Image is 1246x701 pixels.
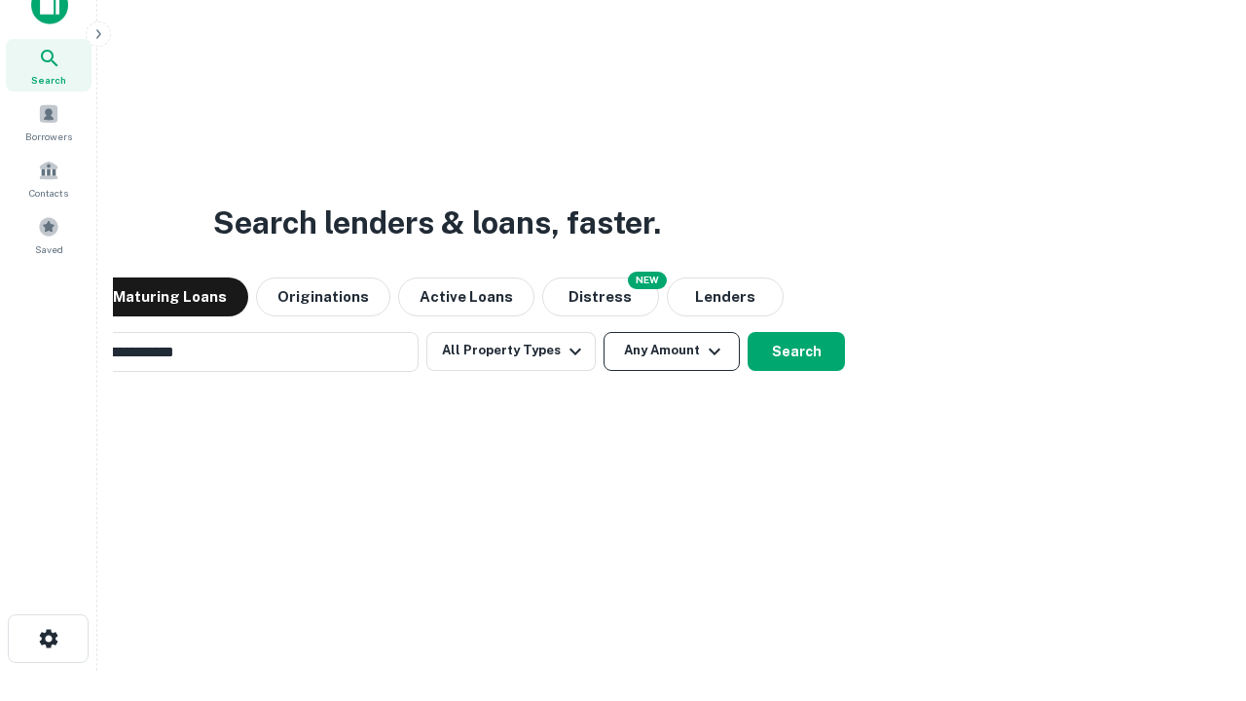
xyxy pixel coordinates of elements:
[628,272,667,289] div: NEW
[398,277,534,316] button: Active Loans
[25,129,72,144] span: Borrowers
[213,200,661,246] h3: Search lenders & loans, faster.
[35,241,63,257] span: Saved
[667,277,784,316] button: Lenders
[542,277,659,316] button: Search distressed loans with lien and other non-mortgage details.
[1149,545,1246,639] iframe: Chat Widget
[256,277,390,316] button: Originations
[6,152,92,204] a: Contacts
[604,332,740,371] button: Any Amount
[6,208,92,261] a: Saved
[6,39,92,92] a: Search
[748,332,845,371] button: Search
[31,72,66,88] span: Search
[6,95,92,148] a: Borrowers
[426,332,596,371] button: All Property Types
[29,185,68,201] span: Contacts
[92,277,248,316] button: Maturing Loans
